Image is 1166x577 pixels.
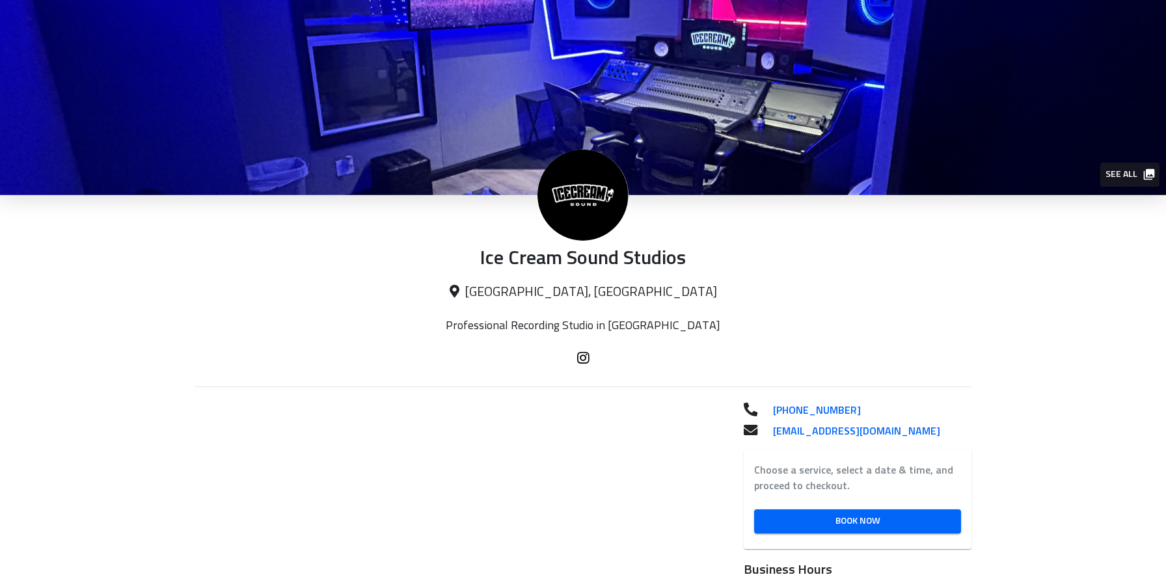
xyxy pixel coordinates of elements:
[765,513,951,530] span: Book Now
[754,509,961,533] a: Book Now
[763,403,971,418] a: [PHONE_NUMBER]
[537,150,629,241] img: Ice Cream Sound Studios
[1105,167,1153,183] span: See all
[195,247,972,271] p: Ice Cream Sound Studios
[195,284,972,301] p: [GEOGRAPHIC_DATA], [GEOGRAPHIC_DATA]
[754,463,961,494] label: Choose a service, select a date & time, and proceed to checkout.
[1100,163,1159,187] button: See all
[388,319,777,333] p: Professional Recording Studio in [GEOGRAPHIC_DATA]
[763,423,971,439] a: [EMAIL_ADDRESS][DOMAIN_NAME]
